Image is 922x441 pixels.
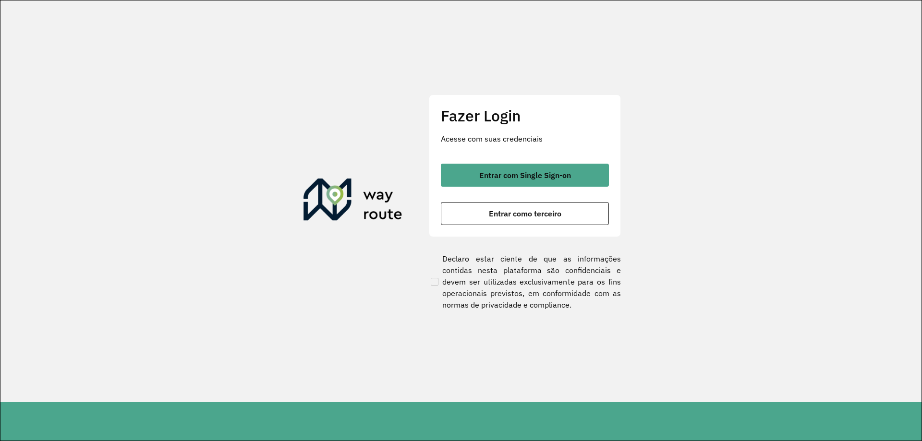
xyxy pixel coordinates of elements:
button: button [441,202,609,225]
h2: Fazer Login [441,107,609,125]
span: Entrar como terceiro [489,210,561,217]
img: Roteirizador AmbevTech [303,179,402,225]
label: Declaro estar ciente de que as informações contidas nesta plataforma são confidenciais e devem se... [429,253,621,310]
button: button [441,164,609,187]
span: Entrar com Single Sign-on [479,171,571,179]
p: Acesse com suas credenciais [441,133,609,144]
